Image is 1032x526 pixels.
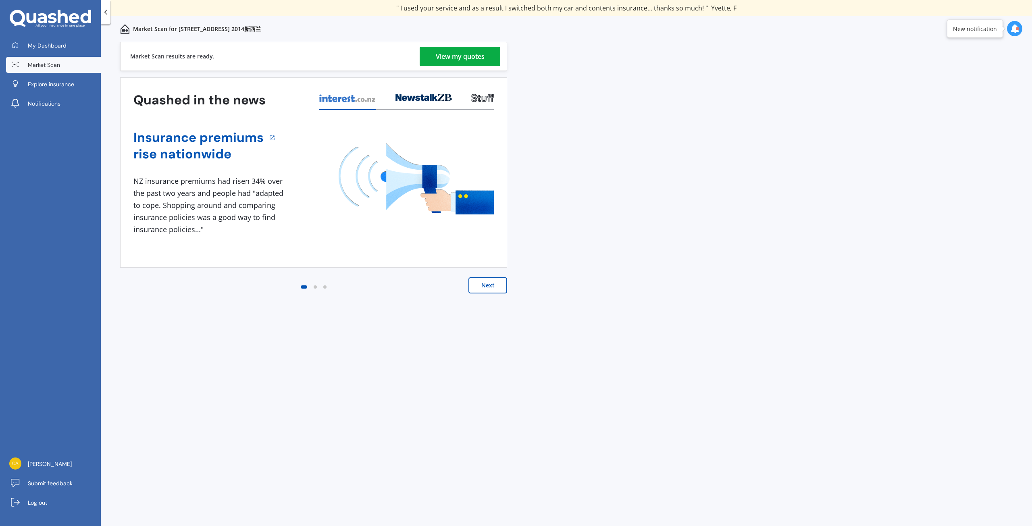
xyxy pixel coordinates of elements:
[6,37,101,54] a: My Dashboard
[133,175,287,235] div: NZ insurance premiums had risen 34% over the past two years and people had "adapted to cope. Shop...
[130,42,214,71] div: Market Scan results are ready.
[6,57,101,73] a: Market Scan
[28,100,60,108] span: Notifications
[28,80,74,88] span: Explore insurance
[6,456,101,472] a: [PERSON_NAME]
[6,495,101,511] a: Log out
[339,143,494,214] img: media image
[28,499,47,507] span: Log out
[133,25,261,33] p: Market Scan for [STREET_ADDRESS] 2014新西兰
[28,61,60,69] span: Market Scan
[133,129,264,146] a: Insurance premiums
[468,277,507,293] button: Next
[9,457,21,470] img: 7c0bbd934aa07e54f658e21f70149ff4
[28,460,72,468] span: [PERSON_NAME]
[953,25,997,33] div: New notification
[28,479,73,487] span: Submit feedback
[6,475,101,491] a: Submit feedback
[6,96,101,112] a: Notifications
[133,92,266,108] h3: Quashed in the news
[120,24,130,34] img: home-and-contents.b802091223b8502ef2dd.svg
[133,146,264,162] a: rise nationwide
[420,47,500,66] a: View my quotes
[436,47,485,66] div: View my quotes
[6,76,101,92] a: Explore insurance
[28,42,67,50] span: My Dashboard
